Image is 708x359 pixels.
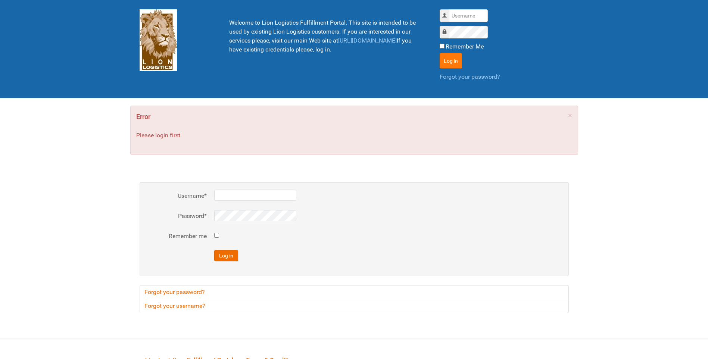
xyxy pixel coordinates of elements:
a: × [568,112,572,119]
a: Forgot your password? [440,73,500,80]
a: [URL][DOMAIN_NAME] [338,37,397,44]
a: Forgot your username? [140,299,569,313]
input: Username [449,9,488,22]
h4: Error [136,112,572,122]
a: Forgot your password? [140,285,569,299]
label: Remember Me [446,42,484,51]
button: Log in [214,250,238,261]
a: Lion Logistics [140,36,177,43]
p: Please login first [136,131,572,140]
img: Lion Logistics [140,9,177,71]
label: Remember me [147,232,207,241]
label: Password [147,212,207,221]
button: Log in [440,53,462,69]
p: Welcome to Lion Logistics Fulfillment Portal. This site is intended to be used by existing Lion L... [229,18,421,54]
label: Username [147,191,207,200]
